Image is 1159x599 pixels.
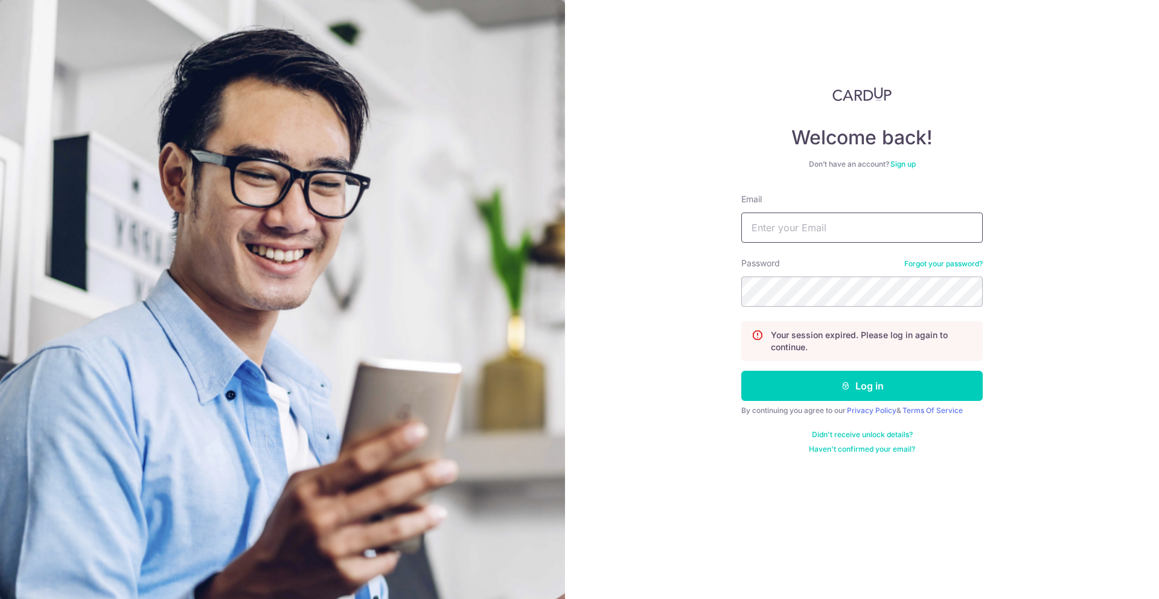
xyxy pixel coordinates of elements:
a: Terms Of Service [902,406,963,415]
button: Log in [741,371,983,401]
p: Your session expired. Please log in again to continue. [771,329,972,353]
a: Privacy Policy [847,406,896,415]
img: CardUp Logo [832,87,892,101]
a: Sign up [890,159,916,168]
h4: Welcome back! [741,126,983,150]
div: Don’t have an account? [741,159,983,169]
div: By continuing you agree to our & [741,406,983,415]
label: Email [741,193,762,205]
label: Password [741,257,780,269]
a: Didn't receive unlock details? [812,430,913,440]
input: Enter your Email [741,213,983,243]
a: Forgot your password? [904,259,983,269]
a: Haven't confirmed your email? [809,444,915,454]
